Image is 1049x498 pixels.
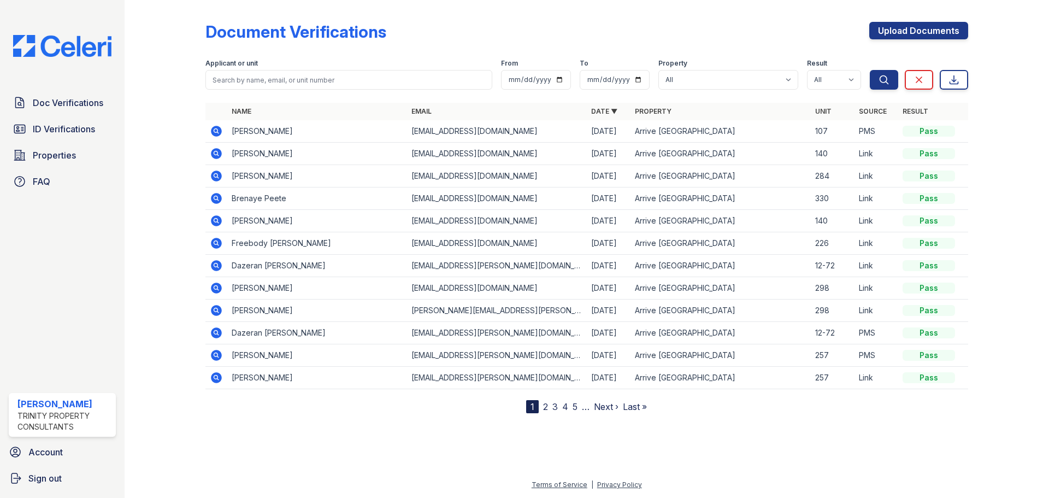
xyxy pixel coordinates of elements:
td: [PERSON_NAME] [227,165,407,188]
td: Dazeran [PERSON_NAME] [227,255,407,277]
span: Doc Verifications [33,96,103,109]
td: [DATE] [587,322,630,344]
td: [EMAIL_ADDRESS][DOMAIN_NAME] [407,277,587,300]
a: Doc Verifications [9,92,116,114]
td: Arrive [GEOGRAPHIC_DATA] [630,165,810,188]
a: 3 [552,401,558,412]
td: PMS [854,344,898,367]
div: Pass [903,260,955,271]
a: Date ▼ [591,107,617,115]
td: [EMAIL_ADDRESS][PERSON_NAME][DOMAIN_NAME] [407,322,587,344]
div: | [591,481,593,489]
td: [PERSON_NAME] [227,210,407,232]
div: Pass [903,305,955,316]
td: Link [854,210,898,232]
a: Email [411,107,432,115]
td: Arrive [GEOGRAPHIC_DATA] [630,120,810,143]
label: Result [807,59,827,68]
a: ID Verifications [9,118,116,140]
div: Document Verifications [205,22,386,42]
td: [EMAIL_ADDRESS][DOMAIN_NAME] [407,188,587,210]
span: Properties [33,149,76,162]
td: Arrive [GEOGRAPHIC_DATA] [630,255,810,277]
label: Applicant or unit [205,59,258,68]
td: PMS [854,322,898,344]
td: [PERSON_NAME][EMAIL_ADDRESS][PERSON_NAME][DOMAIN_NAME] [407,300,587,322]
img: CE_Logo_Blue-a8612792a0a2168367f1c8372b55b34899dd931a85d93a1a3d3e32e68fde9ad4.png [4,35,120,57]
td: [EMAIL_ADDRESS][PERSON_NAME][DOMAIN_NAME] [407,344,587,367]
td: Link [854,277,898,300]
a: FAQ [9,171,116,192]
td: [DATE] [587,143,630,165]
a: Result [903,107,928,115]
td: [DATE] [587,277,630,300]
span: Sign out [28,472,62,485]
div: Trinity Property Consultants [17,411,111,432]
td: 284 [811,165,854,188]
td: [EMAIL_ADDRESS][DOMAIN_NAME] [407,143,587,165]
a: Unit [815,107,832,115]
td: [EMAIL_ADDRESS][DOMAIN_NAME] [407,120,587,143]
td: [DATE] [587,344,630,367]
a: Name [232,107,251,115]
div: Pass [903,193,955,204]
td: [PERSON_NAME] [227,344,407,367]
td: Link [854,367,898,389]
td: PMS [854,120,898,143]
td: [DATE] [587,165,630,188]
td: Arrive [GEOGRAPHIC_DATA] [630,143,810,165]
a: Source [859,107,887,115]
div: [PERSON_NAME] [17,397,111,411]
td: 140 [811,210,854,232]
td: [EMAIL_ADDRESS][DOMAIN_NAME] [407,165,587,188]
td: [DATE] [587,300,630,322]
a: 4 [562,401,568,412]
td: Link [854,300,898,322]
div: Pass [903,126,955,137]
td: [PERSON_NAME] [227,143,407,165]
a: Last » [623,401,647,412]
div: Pass [903,283,955,294]
label: Property [658,59,687,68]
a: Properties [9,144,116,166]
a: Terms of Service [532,481,587,489]
a: Upload Documents [869,22,968,39]
td: [DATE] [587,255,630,277]
a: Account [4,441,120,463]
div: Pass [903,148,955,159]
a: 2 [543,401,548,412]
td: Arrive [GEOGRAPHIC_DATA] [630,188,810,210]
td: 107 [811,120,854,143]
div: 1 [526,400,539,413]
a: 5 [573,401,577,412]
span: … [582,400,590,413]
span: ID Verifications [33,122,95,136]
td: Link [854,255,898,277]
div: Pass [903,238,955,249]
a: Sign out [4,467,120,489]
td: Freebody [PERSON_NAME] [227,232,407,255]
td: 257 [811,367,854,389]
span: FAQ [33,175,50,188]
div: Pass [903,350,955,361]
td: [PERSON_NAME] [227,367,407,389]
td: [DATE] [587,232,630,255]
a: Property [635,107,671,115]
td: 298 [811,277,854,300]
td: [PERSON_NAME] [227,300,407,322]
td: [DATE] [587,120,630,143]
div: Pass [903,215,955,226]
td: [EMAIL_ADDRESS][DOMAIN_NAME] [407,210,587,232]
td: 330 [811,188,854,210]
a: Privacy Policy [597,481,642,489]
td: Arrive [GEOGRAPHIC_DATA] [630,277,810,300]
td: 12-72 [811,255,854,277]
input: Search by name, email, or unit number [205,70,492,90]
a: Next › [594,401,618,412]
div: Pass [903,171,955,181]
td: [EMAIL_ADDRESS][PERSON_NAME][DOMAIN_NAME] [407,367,587,389]
td: [DATE] [587,188,630,210]
td: Arrive [GEOGRAPHIC_DATA] [630,300,810,322]
td: [EMAIL_ADDRESS][DOMAIN_NAME] [407,232,587,255]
